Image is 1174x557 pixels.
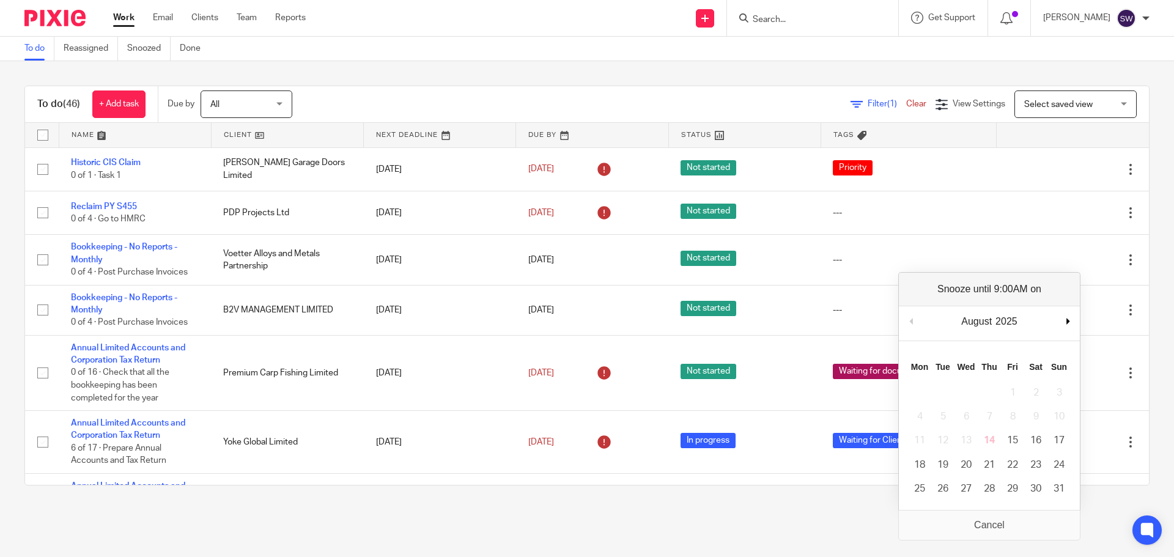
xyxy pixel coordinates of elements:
div: August [959,312,994,331]
td: [DATE] [364,191,516,234]
span: [DATE] [528,165,554,174]
a: Done [180,37,210,61]
abbr: Friday [1007,362,1018,372]
button: 18 [908,453,931,477]
a: + Add task [92,90,146,118]
span: 6 of 17 · Prepare Annual Accounts and Tax Return [71,444,166,465]
button: 15 [1001,429,1024,452]
span: 0 of 16 · Check that all the bookkeeping has been completed for the year [71,369,169,402]
button: 26 [931,477,954,501]
span: Waiting for documentation [833,364,947,379]
button: Previous Month [905,312,917,331]
a: Reports [275,12,306,24]
span: Filter [868,100,906,108]
p: Due by [168,98,194,110]
button: 16 [1024,429,1047,452]
span: Priority [833,160,873,175]
abbr: Sunday [1051,362,1067,372]
span: Not started [681,160,736,175]
a: Bookkeeping - No Reports - Monthly [71,243,177,264]
a: Snoozed [127,37,171,61]
span: 0 of 1 · Task 1 [71,171,121,180]
button: 19 [931,453,954,477]
button: 28 [978,477,1001,501]
div: --- [833,304,984,316]
input: Search [751,15,862,26]
button: 30 [1024,477,1047,501]
a: To do [24,37,54,61]
button: 21 [978,453,1001,477]
td: [DATE] [364,285,516,335]
td: B2V MANAGEMENT LIMITED [211,285,363,335]
a: Clients [191,12,218,24]
button: 24 [1047,453,1071,477]
a: Annual Limited Accounts and Corporation Tax Return [71,344,185,364]
h1: To do [37,98,80,111]
td: [DATE] [364,147,516,191]
a: Reassigned [64,37,118,61]
td: [DATE] [364,235,516,285]
button: 31 [1047,477,1071,501]
td: PDP Projects Ltd [211,191,363,234]
span: 0 of 4 · Go to HMRC [71,215,146,223]
a: Reclaim PY S455 [71,202,137,211]
td: Voetter Alloys and Metals Partnership [211,235,363,285]
span: Not started [681,364,736,379]
div: 2025 [994,312,1019,331]
td: [DATE] [364,411,516,474]
div: --- [833,254,984,266]
td: [DATE] [364,335,516,410]
span: [DATE] [528,208,554,217]
a: Email [153,12,173,24]
a: Annual Limited Accounts and Corporation Tax Return [71,419,185,440]
td: [PERSON_NAME] Garage Doors Limited [211,147,363,191]
abbr: Tuesday [936,362,950,372]
a: Clear [906,100,926,108]
span: 0 of 4 · Post Purchase Invoices [71,268,188,276]
abbr: Monday [911,362,928,372]
span: All [210,100,220,109]
span: [DATE] [528,306,554,314]
td: [DATE] [364,473,516,536]
button: 22 [1001,453,1024,477]
span: Not started [681,251,736,266]
div: --- [833,207,984,219]
span: 0 of 4 · Post Purchase Invoices [71,318,188,326]
abbr: Saturday [1029,362,1043,372]
span: Not started [681,204,736,219]
img: Pixie [24,10,86,26]
a: Team [237,12,257,24]
a: Annual Limited Accounts and Corporation Tax Return [71,482,185,503]
a: Historic CIS Claim [71,158,141,167]
button: 27 [954,477,978,501]
span: [DATE] [528,369,554,377]
span: Waiting for Client [833,433,911,448]
span: Tags [833,131,854,138]
button: 23 [1024,453,1047,477]
button: 20 [954,453,978,477]
td: [PERSON_NAME] Commercial Services Ltd [211,473,363,536]
span: [DATE] [528,438,554,446]
span: Not started [681,301,736,316]
span: In progress [681,433,736,448]
a: Work [113,12,135,24]
td: Premium Carp Fishing Limited [211,335,363,410]
abbr: Thursday [981,362,997,372]
button: 29 [1001,477,1024,501]
td: Yoke Global Limited [211,411,363,474]
a: Bookkeeping - No Reports - Monthly [71,293,177,314]
abbr: Wednesday [957,362,975,372]
span: (1) [887,100,897,108]
button: 17 [1047,429,1071,452]
span: Select saved view [1024,100,1093,109]
span: View Settings [953,100,1005,108]
button: Next Month [1061,312,1074,331]
span: (46) [63,99,80,109]
img: svg%3E [1117,9,1136,28]
button: 25 [908,477,931,501]
p: [PERSON_NAME] [1043,12,1110,24]
span: [DATE] [528,256,554,264]
span: Get Support [928,13,975,22]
